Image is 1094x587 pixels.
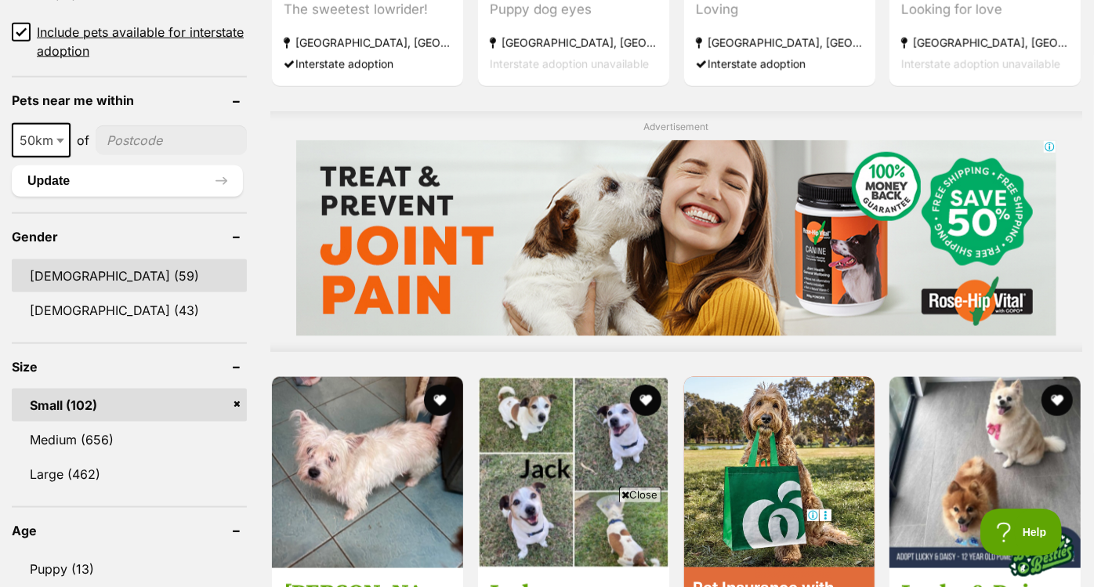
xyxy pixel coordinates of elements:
div: Interstate adoption [284,53,451,74]
span: Interstate adoption unavailable [490,57,649,71]
img: Lippy - Maltese x Fox Terrier Dog [272,377,463,568]
span: 50km [12,123,71,158]
strong: [GEOGRAPHIC_DATA], [GEOGRAPHIC_DATA] [490,32,657,53]
button: Update [12,165,243,197]
img: Jack - Jack Russell Terrier Dog [478,377,669,568]
div: Advertisement [270,111,1082,352]
header: Pets near me within [12,93,247,107]
strong: [GEOGRAPHIC_DATA], [GEOGRAPHIC_DATA] [696,32,864,53]
img: https://img.kwcdn.com/product/fancy/f31ab1d9-6965-42e5-bb34-a60912c277a8.jpg?imageMogr2/strip/siz... [119,100,235,196]
a: Puppy (13) [12,553,247,585]
span: Include pets available for interstate adoption [37,23,247,60]
button: favourite [630,385,661,416]
button: favourite [424,385,455,416]
a: [DEMOGRAPHIC_DATA] (43) [12,294,247,327]
strong: [GEOGRAPHIC_DATA], [GEOGRAPHIC_DATA] [901,32,1069,53]
span: Close [619,487,661,502]
a: Medium (656) [12,423,247,456]
span: of [77,131,89,150]
header: Gender [12,230,247,244]
a: Include pets available for interstate adoption [12,23,247,60]
span: Interstate adoption unavailable [901,57,1060,71]
header: Age [12,524,247,538]
iframe: Advertisement [296,140,1056,336]
div: Interstate adoption [696,53,864,74]
span: 50km [13,129,69,151]
a: Small (102) [12,389,247,422]
a: Large (462) [12,458,247,491]
header: Size [12,360,247,374]
iframe: Help Scout Beacon - Open [980,509,1063,556]
strong: [GEOGRAPHIC_DATA], [GEOGRAPHIC_DATA] [284,32,451,53]
a: [DEMOGRAPHIC_DATA] (59) [12,259,247,292]
input: postcode [96,125,247,155]
img: Lucky & Daisy - 12 Year Old Pomeranians - Pomeranian Dog [889,377,1081,568]
button: favourite [1041,385,1073,416]
iframe: Advertisement [262,509,832,579]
